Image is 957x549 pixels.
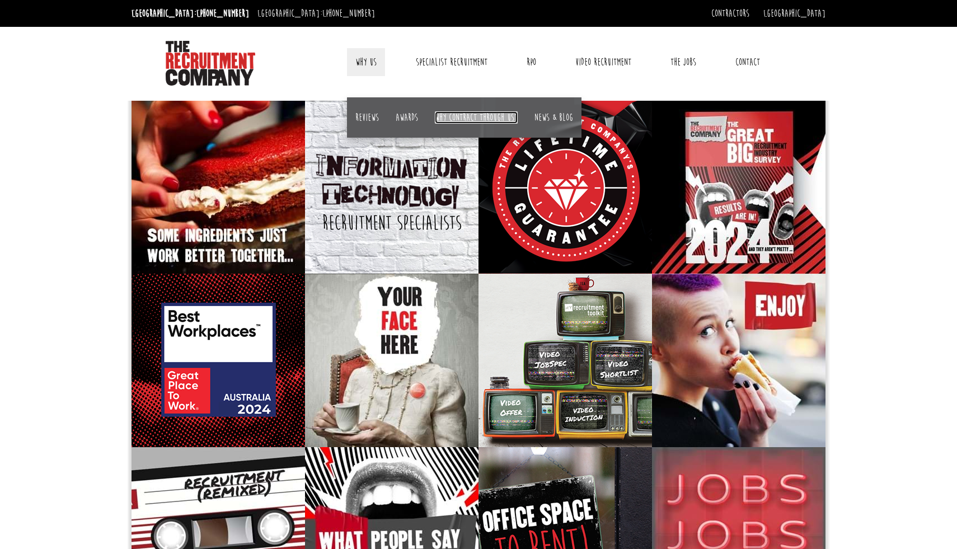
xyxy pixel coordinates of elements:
a: Reviews [355,111,379,124]
a: Why Us [347,48,385,76]
a: The Jobs [662,48,705,76]
img: The Recruitment Company [166,41,255,86]
a: [GEOGRAPHIC_DATA] [763,7,825,20]
li: [GEOGRAPHIC_DATA]: [129,4,252,22]
a: Specialist Recruitment [407,48,496,76]
a: Contractors [711,7,749,20]
a: Why contract through us? [435,111,518,124]
a: News & Blog [534,111,573,124]
a: Video Recruitment [567,48,640,76]
li: [GEOGRAPHIC_DATA]: [255,4,378,22]
a: RPO [518,48,545,76]
a: Contact [727,48,768,76]
a: Awards [396,111,418,124]
a: [PHONE_NUMBER] [196,7,249,20]
a: [PHONE_NUMBER] [322,7,375,20]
